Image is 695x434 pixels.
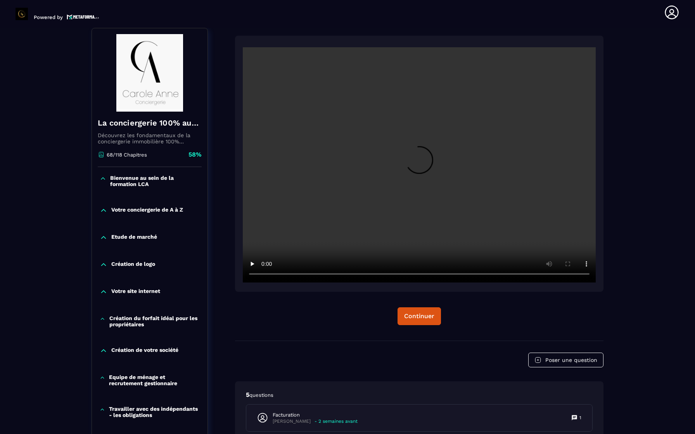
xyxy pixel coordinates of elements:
button: Continuer [398,307,441,325]
p: Bienvenue au sein de la formation LCA [110,175,200,187]
p: [PERSON_NAME] [273,418,311,424]
p: Création de logo [111,261,155,269]
p: 1 [579,415,581,421]
p: 5 [246,391,593,399]
p: Equipe de ménage et recrutement gestionnaire [109,374,200,386]
p: - 2 semaines avant [315,418,358,424]
img: logo-branding [16,8,28,20]
div: Continuer [404,312,434,320]
p: Votre conciergerie de A à Z [111,207,183,214]
img: banner [98,34,202,112]
img: logo [67,14,99,20]
p: 58% [188,150,202,159]
button: Poser une question [528,353,603,367]
p: Travailler avec des indépendants - les obligations [109,406,200,418]
p: Création du forfait idéal pour les propriétaires [109,315,200,327]
span: questions [249,392,273,398]
p: Votre site internet [111,288,160,296]
p: 68/118 Chapitres [107,152,147,158]
p: Powered by [34,14,63,20]
h4: La conciergerie 100% automatisée [98,117,202,128]
p: Etude de marché [111,234,157,241]
p: Découvrez les fondamentaux de la conciergerie immobilière 100% automatisée. Cette formation est c... [98,132,202,145]
p: Facturation [273,412,358,418]
p: Création de votre société [111,347,178,355]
